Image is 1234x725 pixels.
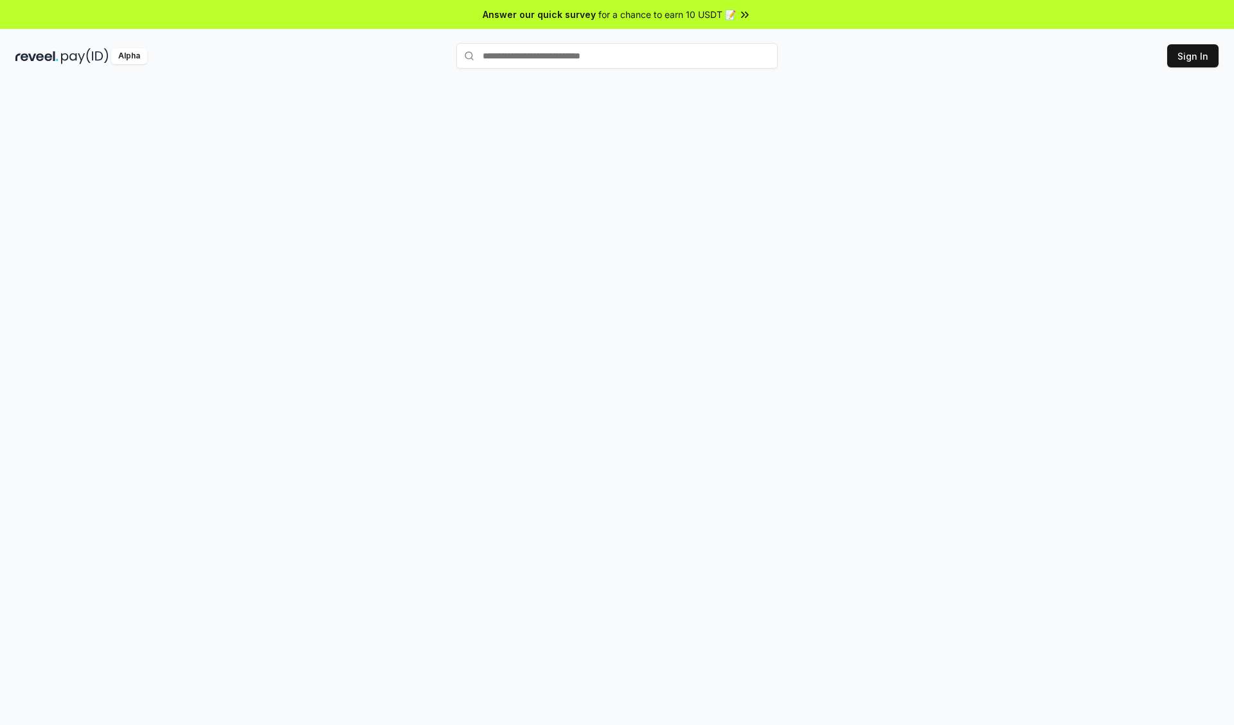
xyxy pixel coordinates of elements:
img: reveel_dark [15,48,58,64]
img: pay_id [61,48,109,64]
button: Sign In [1167,44,1219,67]
span: for a chance to earn 10 USDT 📝 [598,8,736,21]
div: Alpha [111,48,147,64]
span: Answer our quick survey [483,8,596,21]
